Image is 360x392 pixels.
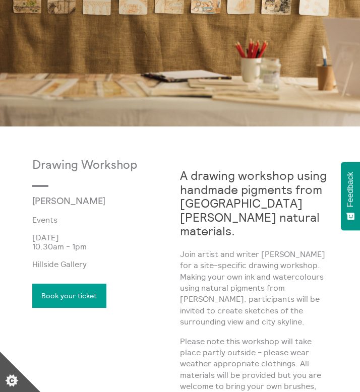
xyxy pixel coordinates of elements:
p: [PERSON_NAME] [32,196,131,207]
a: Events [32,215,164,224]
p: Drawing Workshop [32,159,180,173]
a: Book your ticket [32,284,106,308]
strong: A drawing workshop using handmade pigments from [GEOGRAPHIC_DATA][PERSON_NAME] natural materials. [180,168,327,238]
span: Feedback [346,172,355,207]
p: 10.30am - 1pm [32,242,180,251]
button: Feedback - Show survey [341,162,360,230]
p: [DATE] [32,233,180,242]
p: Hillside Gallery [32,259,180,269]
p: Join artist and writer [PERSON_NAME] for a site-specific drawing workshop. Making your own ink an... [180,248,328,328]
